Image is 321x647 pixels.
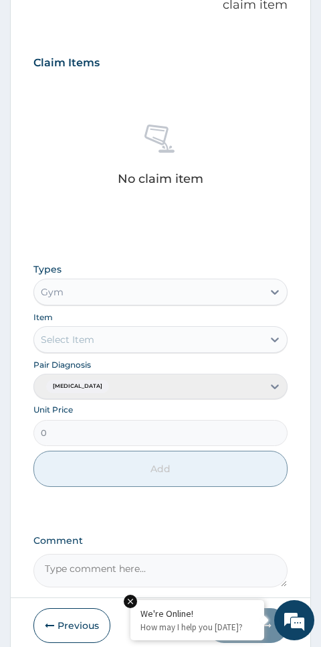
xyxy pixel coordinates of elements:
p: No claim item [118,172,203,186]
button: Previous [33,608,110,643]
div: Gym [41,285,64,299]
label: Unit Price [33,404,73,415]
label: Item [33,311,53,323]
label: Pair Diagnosis [33,359,91,370]
span: We're online! [107,269,214,404]
div: Chat with us now [63,68,203,86]
div: Select Item [41,333,94,346]
img: d_794563401_company_1708531726252_794563401 [18,60,47,94]
button: Add [33,451,288,487]
p: How may I help you today? [140,622,254,633]
label: Comment [33,535,288,547]
h3: Claim Items [33,56,100,70]
label: Types [33,264,62,275]
div: We're Online! [140,607,254,620]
